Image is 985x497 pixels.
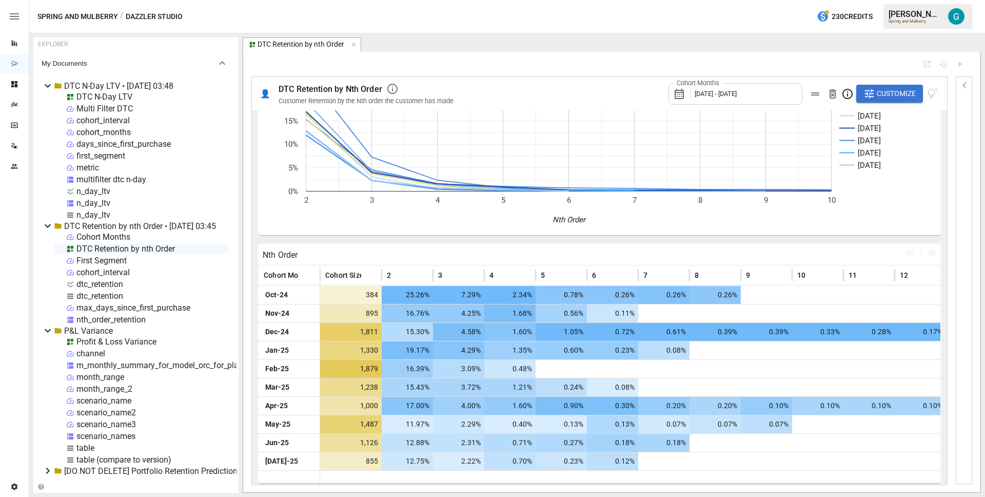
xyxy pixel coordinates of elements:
[889,9,942,19] div: [PERSON_NAME]
[264,434,314,452] span: Jun-25
[858,268,872,282] button: Sort
[76,104,133,113] div: Multi Filter DTC
[541,323,585,341] span: 1.05%
[856,85,923,103] button: Customize
[264,397,314,415] span: Apr-25
[387,341,431,359] span: 19.17%
[927,85,939,103] button: View documentation
[76,337,156,347] div: Profit & Loss Variance
[325,341,380,359] span: 1,330
[746,397,790,415] span: 0.10%
[489,304,534,322] span: 1.68%
[592,286,636,304] span: 0.26%
[597,268,612,282] button: Sort
[489,286,534,304] span: 2.34%
[387,434,431,452] span: 12.88%
[695,90,737,98] span: [DATE] - [DATE]
[592,341,636,359] span: 0.23%
[438,323,482,341] span: 4.58%
[849,397,893,415] span: 0.10%
[438,452,482,470] span: 2.22%
[76,443,94,453] div: table
[643,270,647,280] span: 7
[438,378,482,396] span: 3.72%
[76,315,146,324] div: nth_order_retention
[64,326,113,336] div: P&L Variance
[541,341,585,359] span: 0.60%
[288,163,298,173] text: 5%
[387,378,431,396] span: 15.43%
[877,87,916,100] span: Customize
[592,397,636,415] span: 0.30%
[495,268,509,282] button: Sort
[76,256,127,265] div: First Segment
[806,268,821,282] button: Sort
[304,196,308,205] text: 2
[501,196,505,205] text: 5
[264,323,314,341] span: Dec-24
[541,415,585,433] span: 0.13%
[76,455,171,465] div: table (compare to version)
[849,270,857,280] span: 11
[751,268,765,282] button: Sort
[948,8,964,25] img: Gavin Acres
[33,51,237,75] button: My Documents
[541,286,585,304] span: 0.78%
[695,270,699,280] span: 8
[76,419,136,429] div: scenario_name3
[243,37,361,52] button: DTC Retention by nth Order
[909,268,923,282] button: Sort
[325,397,380,415] span: 1,000
[900,270,908,280] span: 12
[489,341,534,359] span: 1.35%
[489,452,534,470] span: 0.70%
[387,304,431,322] span: 16.76%
[489,323,534,341] span: 1.60%
[436,196,440,205] text: 4
[325,360,380,378] span: 1,879
[325,415,380,433] span: 1,487
[300,268,314,282] button: Sort
[541,452,585,470] span: 0.23%
[438,415,482,433] span: 2.29%
[264,452,314,470] span: [DATE]-25
[387,270,391,280] span: 2
[76,127,131,137] div: cohort_months
[264,360,314,378] span: Feb-25
[438,341,482,359] span: 4.29%
[746,323,790,341] span: 0.39%
[889,19,942,24] div: Spring and Mulberry
[438,360,482,378] span: 3.09%
[76,244,175,254] div: DTC Retention by nth Order
[387,397,431,415] span: 17.00%
[64,81,173,91] div: DTC N-Day LTV • [DATE] 03:48
[438,397,482,415] span: 4.00%
[284,140,298,149] text: 10%
[76,291,123,301] div: dtc_retention
[746,415,790,433] span: 0.07%
[438,304,482,322] span: 4.25%
[260,89,270,99] div: 👤
[858,161,881,170] text: [DATE]
[956,60,964,68] button: Run Query
[797,397,841,415] span: 0.10%
[489,360,534,378] span: 0.48%
[284,117,298,126] text: 15%
[698,196,702,205] text: 8
[541,270,545,280] span: 5
[76,396,131,406] div: scenario_name
[541,304,585,322] span: 0.56%
[263,250,298,260] div: Nth Order
[362,268,377,282] button: Sort
[797,270,805,280] span: 10
[438,434,482,452] span: 2.31%
[325,378,380,396] span: 1,238
[643,286,687,304] span: 0.26%
[259,30,933,235] svg: A chart.
[553,215,586,224] text: Nth Order
[695,323,739,341] span: 0.39%
[325,452,380,470] span: 855
[264,270,309,280] span: Cohort Month
[592,323,636,341] span: 0.72%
